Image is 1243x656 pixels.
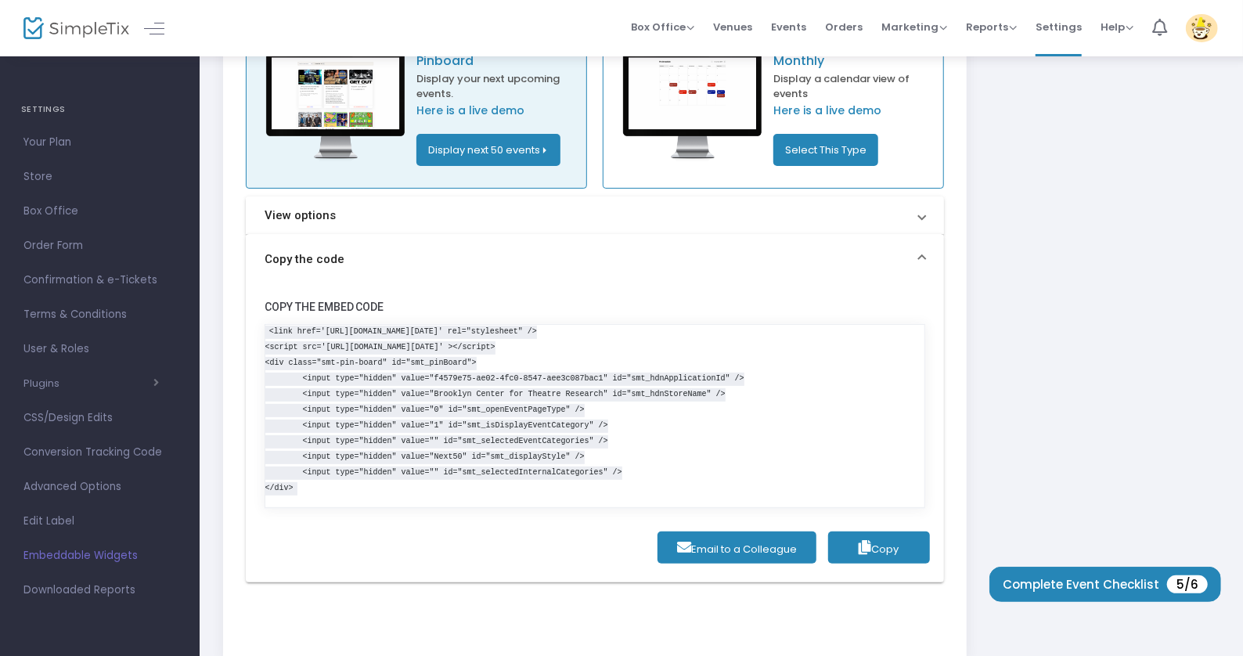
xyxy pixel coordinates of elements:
h4: SETTINGS [21,94,178,125]
span: Edit Label [23,511,176,532]
span: Venues [713,7,752,47]
span: Embeddable Widgets [23,546,176,566]
span: Reports [966,20,1017,34]
span: Settings [1036,7,1082,47]
img: pinboard-sample.png [254,52,416,162]
mat-panel-title: View options [265,207,907,225]
div: Copy the code [246,284,945,582]
button: Complete Event Checklist5/6 [989,567,1221,602]
span: Conversion Tracking Code [23,442,176,463]
p: Display your next upcoming events. [416,71,578,102]
span: CSS/Design Edits [23,408,176,428]
span: Orders [825,7,863,47]
a: Here is a live demo [773,103,935,119]
span: Copy [859,542,899,557]
code: <link href='[URL][DOMAIN_NAME][DATE]' rel="stylesheet" /> <script src='[URL][DOMAIN_NAME][DATE]' ... [265,326,744,495]
a: Here is a live demo [416,103,578,119]
mat-expansion-panel-header: Copy the code [246,234,945,284]
span: Order Form [23,236,176,256]
span: Events [771,7,806,47]
mat-panel-title: Copy the code [265,251,907,269]
p: Pinboard [416,52,578,70]
span: Advanced Options [23,477,176,497]
span: Help [1101,20,1133,34]
span: Marketing [881,20,947,34]
button: Plugins [23,377,159,390]
span: Downloaded Reports [23,580,176,600]
button: Select This Type [773,134,878,166]
span: Your Plan [23,132,176,153]
img: calendar-sample.png [611,52,773,162]
span: User & Roles [23,339,176,359]
a: Email to a Colleague [658,532,816,564]
label: COPY THE EMBED CODE [265,292,384,324]
p: Monthly [773,52,935,70]
span: Box Office [23,201,176,222]
span: Store [23,167,176,187]
span: Email to a Colleague [669,534,805,564]
span: Box Office [631,20,694,34]
span: Terms & Conditions [23,305,176,325]
button: Copy [828,532,930,564]
p: Display a calendar view of events [773,71,935,102]
span: Confirmation & e-Tickets [23,270,176,290]
span: Complete Event Checklist [1003,579,1159,590]
span: 5/6 [1167,575,1208,593]
button: Display next 50 events [416,134,560,166]
mat-expansion-panel-header: View options [246,196,945,234]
